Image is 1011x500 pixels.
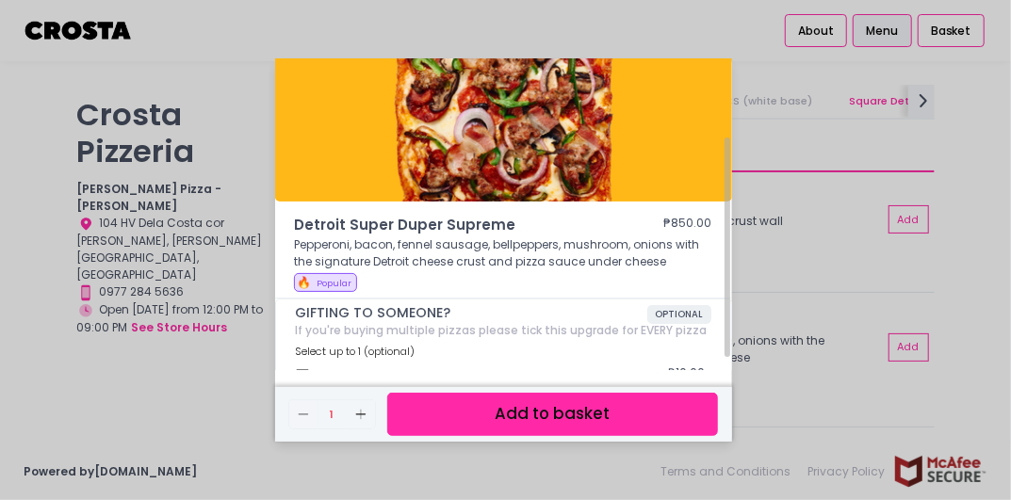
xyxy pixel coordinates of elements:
[296,344,416,359] span: Select up to 1 (optional)
[664,215,712,236] div: ₱850.00
[317,277,351,289] span: Popular
[296,324,711,337] div: If you're buying multiple pizzas please tick this upgrade for EVERY pizza
[295,236,712,270] p: Pepperoni, bacon, fennel sausage, bellpeppers, mushroom, onions with the signature Detroit cheese...
[387,393,718,435] button: Add to basket
[647,305,711,324] span: OPTIONAL
[295,215,608,236] span: Detroit Super Duper Supreme
[297,274,311,290] span: 🔥
[655,359,711,393] div: + ₱10.00
[296,305,647,321] span: GIFTING TO SOMEONE?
